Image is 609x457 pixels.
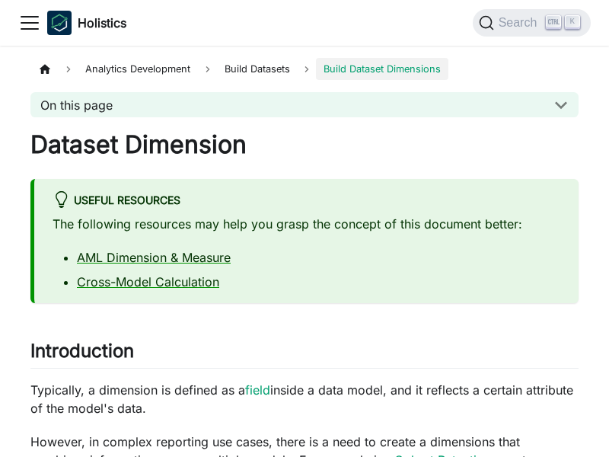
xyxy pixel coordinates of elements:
nav: Breadcrumbs [30,58,579,80]
span: Analytics Development [78,58,198,80]
a: field [245,382,270,398]
span: Build Datasets [217,58,298,80]
p: The following resources may help you grasp the concept of this document better: [53,215,560,233]
div: Useful resources [53,191,560,211]
a: Cross-Model Calculation [77,274,219,289]
span: Search [494,16,547,30]
span: Build Dataset Dimensions [316,58,448,80]
h2: Introduction [30,340,579,369]
a: HolisticsHolistics [47,11,126,35]
h1: Dataset Dimension [30,129,579,160]
kbd: K [565,15,580,29]
b: Holistics [78,14,126,32]
img: Holistics [47,11,72,35]
p: Typically, a dimension is defined as a inside a data model, and it reflects a certain attribute o... [30,381,579,417]
a: Home page [30,58,59,80]
a: AML Dimension & Measure [77,250,231,265]
button: Search (Ctrl+K) [473,9,591,37]
button: Toggle navigation bar [18,11,41,34]
button: On this page [30,92,579,117]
